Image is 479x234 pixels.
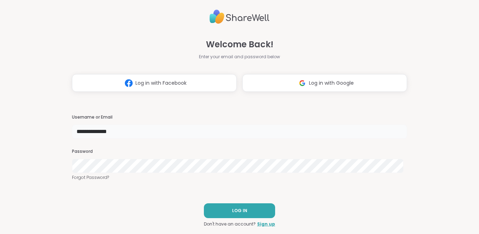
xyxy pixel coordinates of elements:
h3: Password [72,149,407,155]
button: LOG IN [204,203,275,218]
span: Welcome Back! [206,38,273,51]
span: Don't have an account? [204,221,256,227]
a: Forgot Password? [72,174,407,181]
img: ShareWell Logomark [296,77,309,90]
button: Log in with Facebook [72,74,237,92]
span: Enter your email and password below [199,54,280,60]
span: LOG IN [232,208,247,214]
h3: Username or Email [72,114,407,120]
img: ShareWell Logomark [122,77,135,90]
span: Log in with Facebook [135,79,187,87]
button: Log in with Google [242,74,407,92]
span: Log in with Google [309,79,354,87]
img: ShareWell Logo [210,7,269,27]
a: Sign up [257,221,275,227]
